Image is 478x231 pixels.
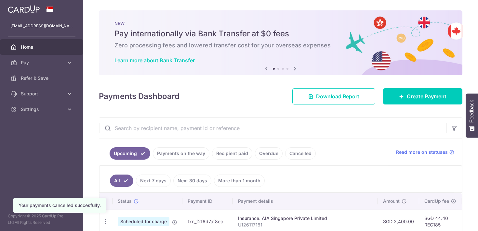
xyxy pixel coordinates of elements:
a: Recipient paid [212,147,252,160]
a: Payments on the way [153,147,209,160]
a: Create Payment [383,88,462,104]
span: Settings [21,106,64,113]
p: U126117181 [238,222,373,228]
a: Upcoming [110,147,150,160]
th: Payment details [233,193,378,210]
span: Feedback [469,100,475,123]
img: CardUp [8,5,40,13]
span: Read more on statuses [396,149,448,155]
a: Learn more about Bank Transfer [114,57,195,64]
span: Amount [383,198,400,204]
span: Refer & Save [21,75,64,81]
a: More than 1 month [214,175,265,187]
span: Scheduled for charge [118,217,169,226]
th: Payment ID [182,193,233,210]
span: Status [118,198,132,204]
h6: Zero processing fees and lowered transfer cost for your overseas expenses [114,42,447,49]
p: NEW [114,21,447,26]
a: Download Report [292,88,375,104]
a: Next 7 days [136,175,171,187]
span: CardUp fee [424,198,449,204]
span: Download Report [316,92,359,100]
h4: Payments Dashboard [99,91,179,102]
p: [EMAIL_ADDRESS][DOMAIN_NAME] [10,23,73,29]
a: Cancelled [285,147,316,160]
a: Next 30 days [173,175,211,187]
h5: Pay internationally via Bank Transfer at $0 fees [114,29,447,39]
span: Create Payment [407,92,446,100]
img: Bank transfer banner [99,10,462,75]
button: Feedback - Show survey [466,93,478,138]
input: Search by recipient name, payment id or reference [99,118,446,139]
div: Your payments cancelled succesfully. [19,202,101,209]
a: Read more on statuses [396,149,454,155]
span: Home [21,44,64,50]
div: Insurance. AIA Singapore Private Limited [238,215,373,222]
span: Pay [21,59,64,66]
a: All [110,175,133,187]
a: Overdue [255,147,283,160]
span: Support [21,91,64,97]
iframe: Opens a widget where you can find more information [436,212,471,228]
